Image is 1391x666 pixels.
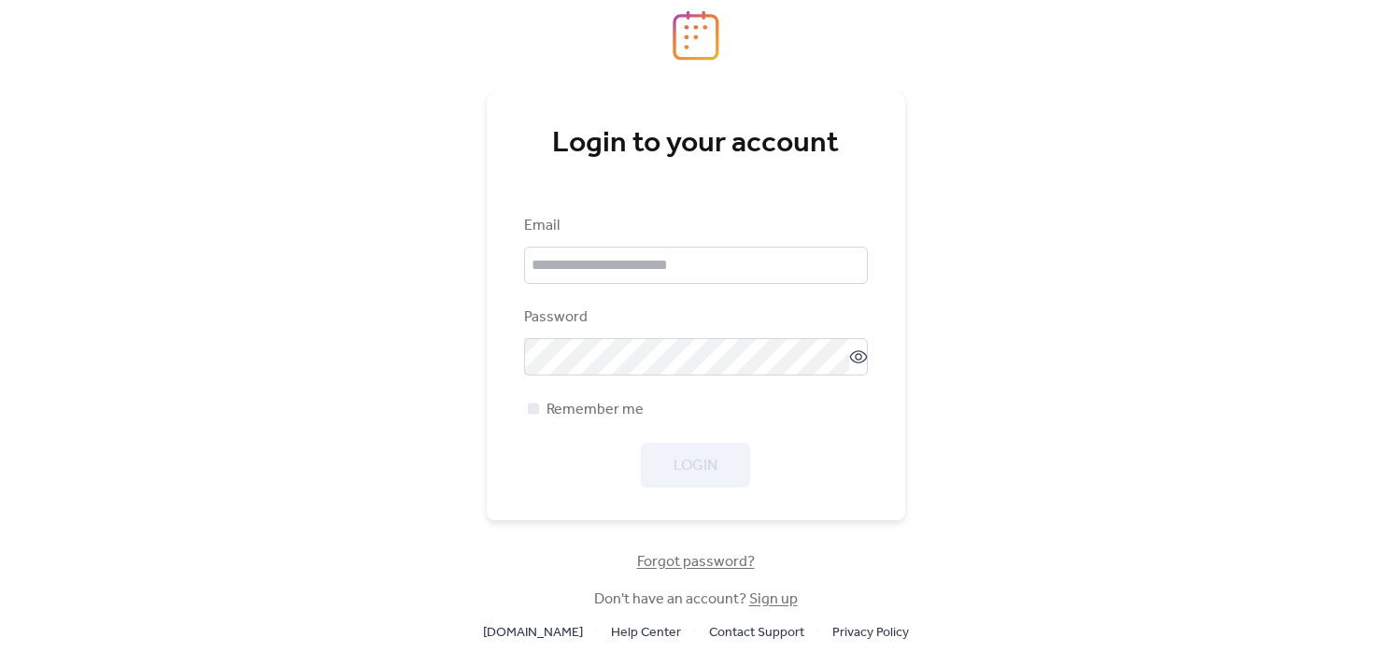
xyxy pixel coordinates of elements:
span: [DOMAIN_NAME] [483,622,583,645]
div: Password [524,306,864,329]
span: Privacy Policy [832,622,909,645]
span: Remember me [546,399,644,421]
span: Forgot password? [637,551,755,574]
img: logo [673,10,719,61]
div: Login to your account [524,125,868,163]
div: Email [524,215,864,237]
span: Contact Support [709,622,804,645]
a: [DOMAIN_NAME] [483,620,583,644]
a: Contact Support [709,620,804,644]
a: Forgot password? [637,557,755,567]
a: Privacy Policy [832,620,909,644]
span: Help Center [611,622,681,645]
a: Sign up [749,585,798,614]
a: Help Center [611,620,681,644]
span: Don't have an account? [594,588,798,611]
